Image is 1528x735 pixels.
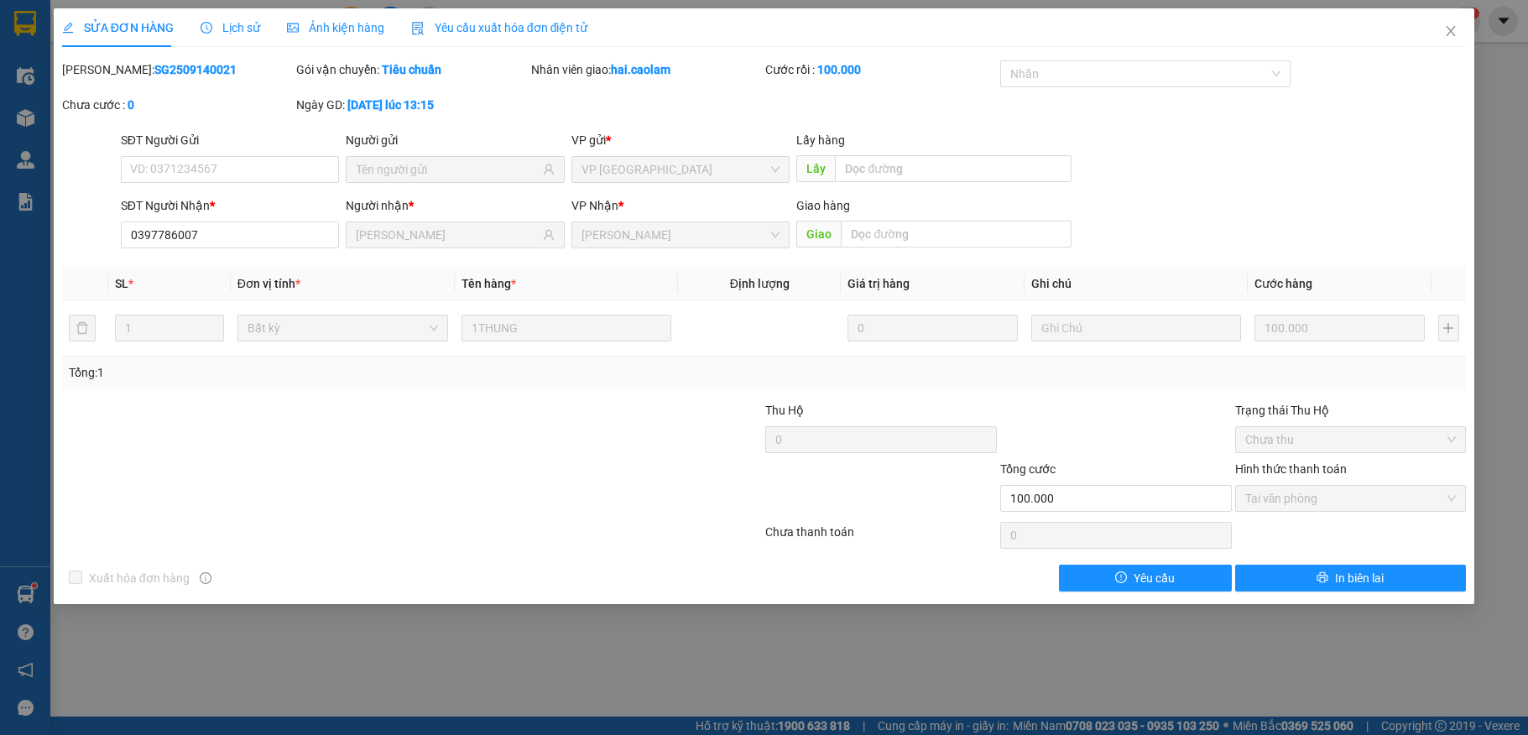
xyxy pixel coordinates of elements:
span: Thu Hộ [765,404,804,417]
th: Ghi chú [1025,268,1249,300]
span: Yêu cầu xuất hóa đơn điện tử [411,21,588,34]
input: Tên người gửi [356,160,540,179]
b: SG2509140021 [154,63,237,76]
span: VP Nhận [571,199,618,212]
div: Cước rồi : [765,60,997,79]
span: VP Sài Gòn [581,157,780,182]
span: printer [1317,571,1328,585]
label: Hình thức thanh toán [1235,462,1347,476]
input: Dọc đường [835,155,1072,182]
div: SĐT Người Nhận [121,196,340,215]
span: info-circle [200,572,211,584]
button: printerIn biên lai [1235,565,1467,592]
input: VD: Bàn, Ghế [462,315,672,341]
span: Cước hàng [1254,277,1312,290]
b: 0 [128,98,134,112]
button: exclamation-circleYêu cầu [1059,565,1232,592]
div: Nhân viên giao: [531,60,763,79]
span: Ảnh kiện hàng [287,21,384,34]
button: plus [1438,315,1460,341]
span: Lấy [796,155,835,182]
input: Ghi Chú [1031,315,1242,341]
span: exclamation-circle [1115,571,1127,585]
div: Người gửi [346,131,565,149]
div: [PERSON_NAME]: [62,60,294,79]
button: delete [69,315,96,341]
span: Giao hàng [796,199,850,212]
span: Giá trị hàng [847,277,910,290]
span: user [543,164,555,175]
input: Dọc đường [841,221,1072,248]
div: SĐT Người Gửi [121,131,340,149]
b: [DATE] lúc 13:15 [347,98,434,112]
span: SỬA ĐƠN HÀNG [62,21,174,34]
span: edit [62,22,74,34]
span: user [543,229,555,241]
span: close [1444,24,1458,38]
span: In biên lai [1335,569,1384,587]
span: VP Phan Thiết [581,222,780,248]
span: picture [287,22,299,34]
div: Chưa cước : [62,96,294,114]
div: VP gửi [571,131,790,149]
span: SL [115,277,128,290]
div: Tổng: 1 [69,363,591,382]
div: Người nhận [346,196,565,215]
span: Tên hàng [462,277,516,290]
span: Yêu cầu [1134,569,1175,587]
span: Đơn vị tính [237,277,300,290]
input: 0 [847,315,1017,341]
span: Định lượng [730,277,790,290]
span: Xuất hóa đơn hàng [82,569,196,587]
div: Trạng thái Thu Hộ [1235,401,1467,420]
span: Giao [796,221,841,248]
input: Tên người nhận [356,226,540,244]
span: Tại văn phòng [1245,486,1457,511]
span: Bất kỳ [248,315,438,341]
input: 0 [1254,315,1424,341]
img: icon [411,22,425,35]
button: Close [1427,8,1474,55]
span: Lấy hàng [796,133,845,147]
span: Tổng cước [1000,462,1056,476]
span: clock-circle [201,22,212,34]
b: hai.caolam [611,63,670,76]
b: Tiêu chuẩn [382,63,441,76]
div: Ngày GD: [296,96,528,114]
div: Chưa thanh toán [764,523,999,552]
span: Chưa thu [1245,427,1457,452]
b: 100.000 [817,63,861,76]
div: Gói vận chuyển: [296,60,528,79]
span: Lịch sử [201,21,260,34]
